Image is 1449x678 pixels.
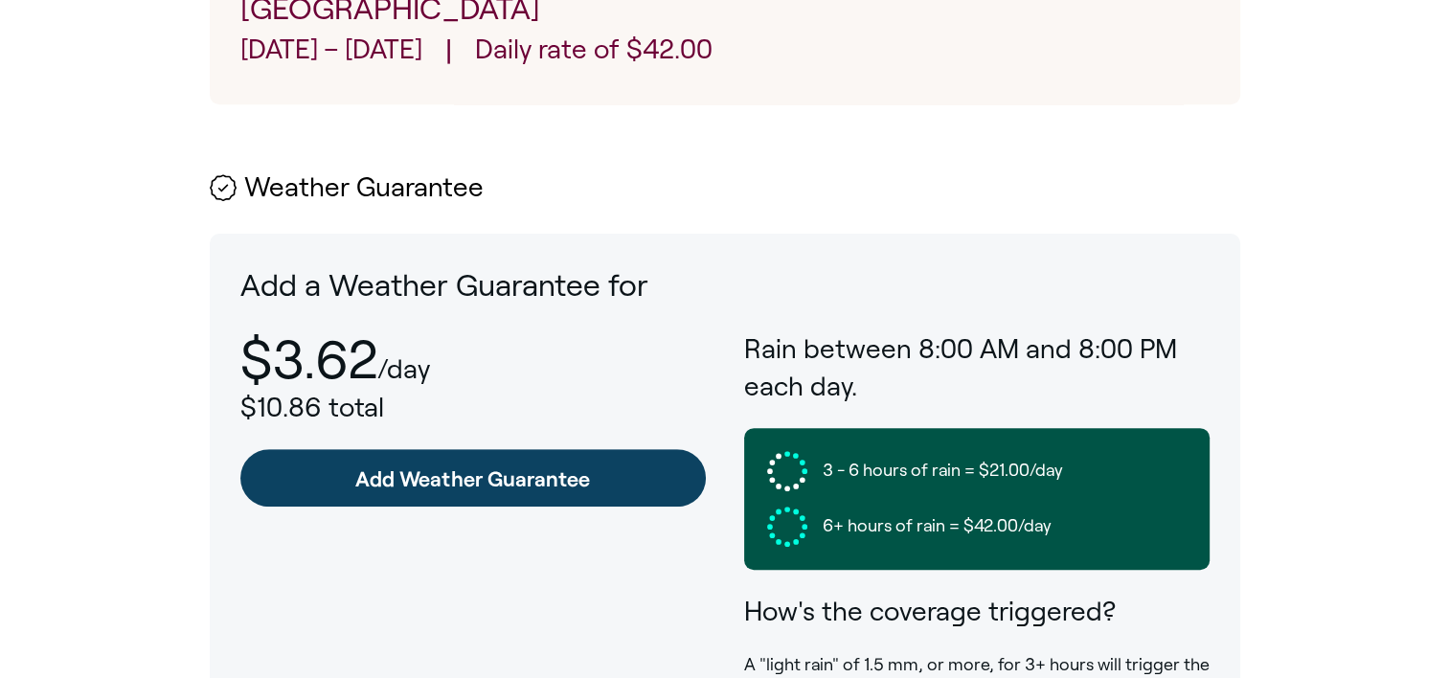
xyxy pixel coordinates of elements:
h3: Rain between 8:00 AM and 8:00 PM each day. [744,330,1210,405]
span: $10.86 total [240,393,384,422]
p: Daily rate of $42.00 [475,31,713,74]
a: Add Weather Guarantee [240,449,706,507]
span: | [445,31,452,74]
span: 6+ hours of rain = $42.00/day [823,514,1052,538]
p: /day [377,354,430,384]
h2: Weather Guarantee [210,173,1240,203]
h3: How's the coverage triggered? [744,593,1210,630]
p: Add a Weather Guarantee for [240,264,1210,307]
p: $3.62 [240,330,377,389]
span: 3 - 6 hours of rain = $21.00/day [823,459,1063,483]
p: [DATE] – [DATE] [240,31,422,74]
